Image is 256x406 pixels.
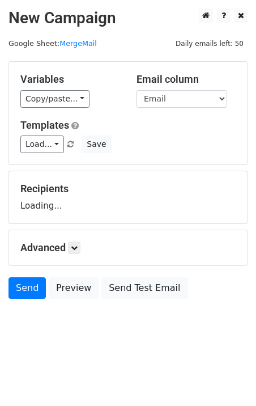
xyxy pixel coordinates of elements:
[172,39,248,48] a: Daily emails left: 50
[8,9,248,28] h2: New Campaign
[49,277,99,299] a: Preview
[82,136,111,153] button: Save
[136,73,236,86] h5: Email column
[20,90,89,108] a: Copy/paste...
[20,119,69,131] a: Templates
[101,277,187,299] a: Send Test Email
[20,73,120,86] h5: Variables
[20,183,236,195] h5: Recipients
[59,39,97,48] a: MergeMail
[20,242,236,254] h5: Advanced
[8,39,97,48] small: Google Sheet:
[172,37,248,50] span: Daily emails left: 50
[20,136,64,153] a: Load...
[20,183,236,212] div: Loading...
[8,277,46,299] a: Send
